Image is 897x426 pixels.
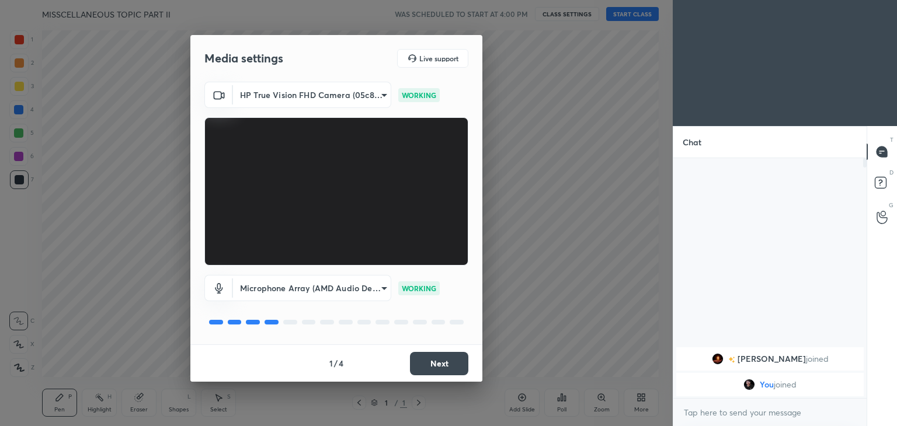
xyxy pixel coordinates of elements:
p: Chat [673,127,711,158]
span: [PERSON_NAME] [738,354,806,364]
p: WORKING [402,90,436,100]
span: joined [806,354,829,364]
p: G [889,201,893,209]
h2: Media settings [204,51,283,66]
h4: 1 [329,357,333,369]
p: WORKING [402,283,436,294]
h4: / [334,357,338,369]
h5: Live support [419,55,458,62]
div: grid [673,345,867,399]
img: no-rating-badge.077c3623.svg [728,357,735,363]
div: HP True Vision FHD Camera (05c8:0441) [233,82,391,108]
span: joined [774,380,797,389]
span: You [760,380,774,389]
button: Next [410,352,468,375]
p: T [890,135,893,144]
p: D [889,168,893,177]
img: 5ced908ece4343448b4c182ab94390f6.jpg [743,379,755,390]
div: HP True Vision FHD Camera (05c8:0441) [233,275,391,301]
h4: 4 [339,357,343,369]
img: daa425374cb446028a250903ee68cc3a.jpg [712,353,724,365]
